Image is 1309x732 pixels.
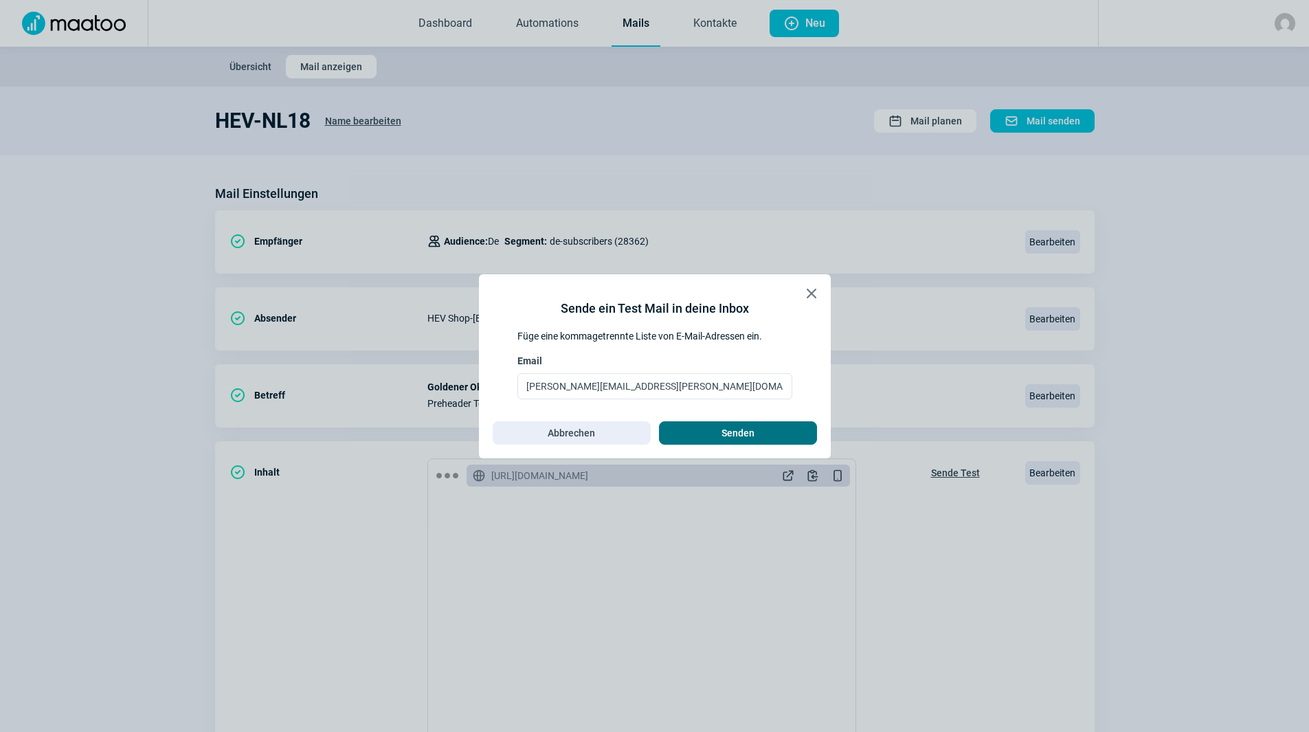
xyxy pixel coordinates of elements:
span: Email [517,354,542,368]
span: Abbrechen [548,422,595,444]
span: Senden [721,422,754,444]
button: Abbrechen [493,421,651,445]
div: Sende ein Test Mail in deine Inbox [561,299,749,318]
div: Füge eine kommagetrennte Liste von E-Mail-Adressen ein. [517,329,792,343]
button: Senden [659,421,817,445]
input: Email [517,373,792,399]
